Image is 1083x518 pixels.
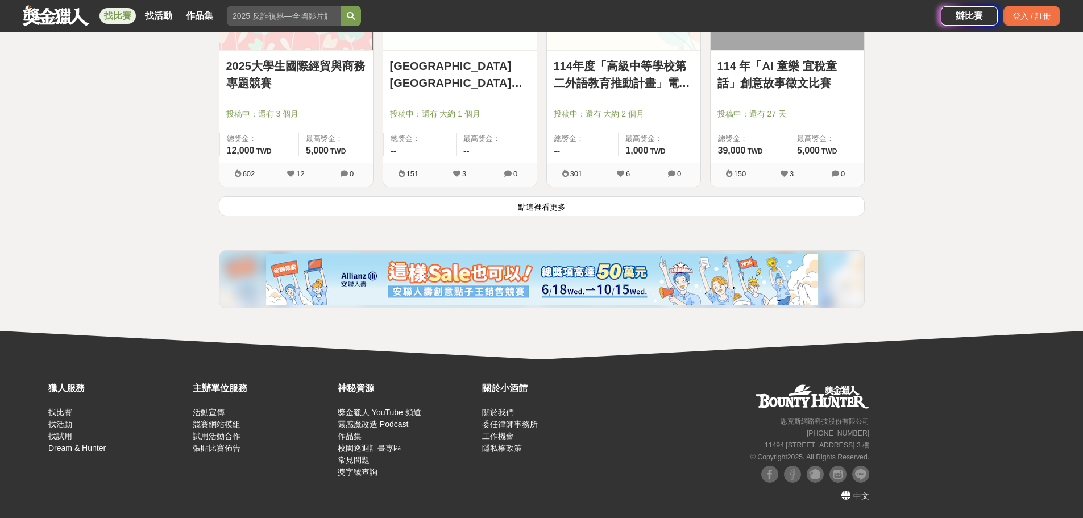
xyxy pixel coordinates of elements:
[227,6,341,26] input: 2025 反詐視界—全國影片競賽
[391,133,450,144] span: 總獎金：
[797,146,820,155] span: 5,000
[734,169,746,178] span: 150
[193,432,240,441] a: 試用活動合作
[718,133,783,144] span: 總獎金：
[718,146,746,155] span: 39,000
[266,254,818,305] img: cf4fb443-4ad2-4338-9fa3-b46b0bf5d316.png
[391,146,397,155] span: --
[338,467,377,476] a: 獎字號查詢
[852,466,869,483] img: LINE
[554,133,612,144] span: 總獎金：
[650,147,665,155] span: TWD
[554,57,694,92] a: 114年度「高級中等學校第二外語教育推動計畫」電子報徵文
[338,420,408,429] a: 靈感魔改造 Podcast
[338,432,362,441] a: 作品集
[463,146,470,155] span: --
[140,8,177,24] a: 找活動
[390,108,530,120] span: 投稿中：還有 大約 1 個月
[784,466,801,483] img: Facebook
[226,57,366,92] a: 2025大學生國際經貿與商務專題競賽
[193,382,331,395] div: 主辦單位服務
[717,57,857,92] a: 114 年「AI 童樂 宜稅童話」創意故事徵文比賽
[338,455,370,465] a: 常見問題
[765,441,869,449] small: 11494 [STREET_ADDRESS] 3 樓
[941,6,998,26] a: 辦比賽
[338,382,476,395] div: 神秘資源
[338,444,401,453] a: 校園巡迴計畫專區
[829,466,847,483] img: Instagram
[625,146,648,155] span: 1,000
[227,146,255,155] span: 12,000
[306,133,366,144] span: 最高獎金：
[513,169,517,178] span: 0
[193,420,240,429] a: 競賽網站模組
[99,8,136,24] a: 找比賽
[482,444,522,453] a: 隱私權政策
[193,444,240,453] a: 張貼比賽佈告
[48,382,187,395] div: 獵人服務
[626,169,630,178] span: 6
[570,169,583,178] span: 301
[48,432,72,441] a: 找試用
[807,429,869,437] small: [PHONE_NUMBER]
[181,8,218,24] a: 作品集
[717,108,857,120] span: 投稿中：還有 27 天
[306,146,329,155] span: 5,000
[338,408,421,417] a: 獎金獵人 YouTube 頻道
[821,147,837,155] span: TWD
[1003,6,1060,26] div: 登入 / 註冊
[390,57,530,92] a: [GEOGRAPHIC_DATA][GEOGRAPHIC_DATA]生活美學教育協會 [DATE]國民中小學學生作文比賽
[482,432,514,441] a: 工作機會
[462,169,466,178] span: 3
[781,417,869,425] small: 恩克斯網路科技股份有限公司
[807,466,824,483] img: Plurk
[482,382,621,395] div: 關於小酒館
[841,169,845,178] span: 0
[48,420,72,429] a: 找活動
[482,420,538,429] a: 委任律師事務所
[747,147,762,155] span: TWD
[625,133,693,144] span: 最高獎金：
[256,147,271,155] span: TWD
[48,444,106,453] a: Dream & Hunter
[797,133,857,144] span: 最高獎金：
[219,196,865,216] button: 點這裡看更多
[482,408,514,417] a: 關於我們
[761,466,778,483] img: Facebook
[296,169,304,178] span: 12
[48,408,72,417] a: 找比賽
[554,108,694,120] span: 投稿中：還有 大約 2 個月
[406,169,419,178] span: 151
[226,108,366,120] span: 投稿中：還有 3 個月
[463,133,530,144] span: 最高獎金：
[193,408,225,417] a: 活動宣傳
[554,146,561,155] span: --
[350,169,354,178] span: 0
[750,453,869,461] small: © Copyright 2025 . All Rights Reserved.
[227,133,292,144] span: 總獎金：
[330,147,346,155] span: TWD
[677,169,681,178] span: 0
[790,169,794,178] span: 3
[243,169,255,178] span: 602
[853,491,869,500] span: 中文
